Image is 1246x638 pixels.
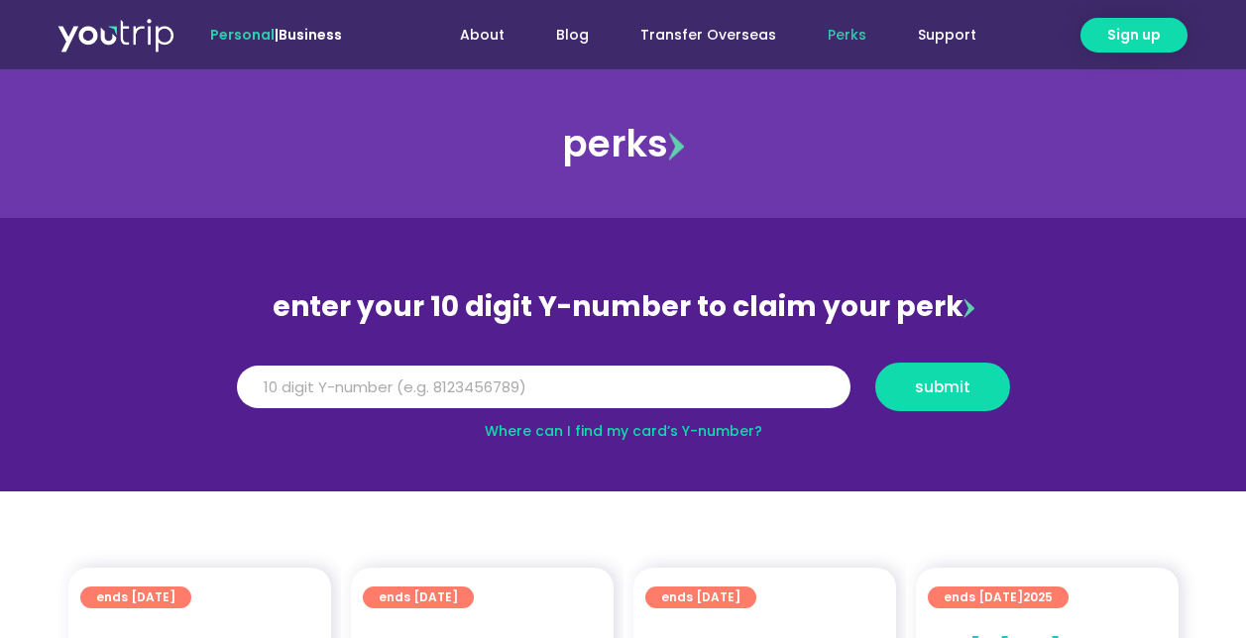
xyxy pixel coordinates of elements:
[892,17,1002,53] a: Support
[802,17,892,53] a: Perks
[1023,588,1053,605] span: 2025
[661,586,740,608] span: ends [DATE]
[645,586,756,608] a: ends [DATE]
[396,17,1002,53] nav: Menu
[615,17,802,53] a: Transfer Overseas
[237,363,1010,426] form: Y Number
[363,586,474,608] a: ends [DATE]
[1107,25,1161,46] span: Sign up
[434,17,530,53] a: About
[237,366,850,409] input: 10 digit Y-number (e.g. 8123456789)
[915,379,970,394] span: submit
[944,586,1053,608] span: ends [DATE]
[96,586,175,608] span: ends [DATE]
[1080,18,1188,53] a: Sign up
[210,25,275,45] span: Personal
[530,17,615,53] a: Blog
[928,586,1069,608] a: ends [DATE]2025
[379,586,458,608] span: ends [DATE]
[227,281,1020,333] div: enter your 10 digit Y-number to claim your perk
[875,363,1010,411] button: submit
[210,25,342,45] span: |
[279,25,342,45] a: Business
[80,586,191,608] a: ends [DATE]
[485,421,762,441] a: Where can I find my card’s Y-number?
